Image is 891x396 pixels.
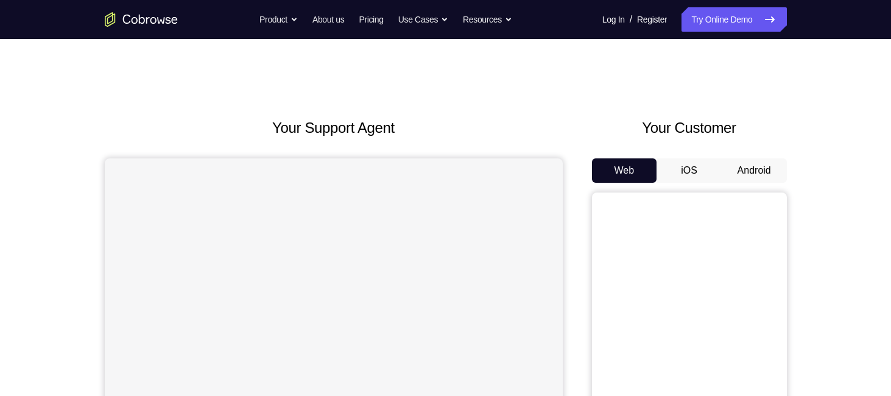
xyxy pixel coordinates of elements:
button: iOS [657,158,722,183]
button: Android [722,158,787,183]
button: Product [259,7,298,32]
h2: Your Support Agent [105,117,563,139]
button: Use Cases [398,7,448,32]
button: Web [592,158,657,183]
button: Resources [463,7,512,32]
a: Register [637,7,667,32]
a: Go to the home page [105,12,178,27]
a: Log In [602,7,625,32]
h2: Your Customer [592,117,787,139]
a: About us [312,7,344,32]
a: Try Online Demo [681,7,786,32]
a: Pricing [359,7,383,32]
span: / [630,12,632,27]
